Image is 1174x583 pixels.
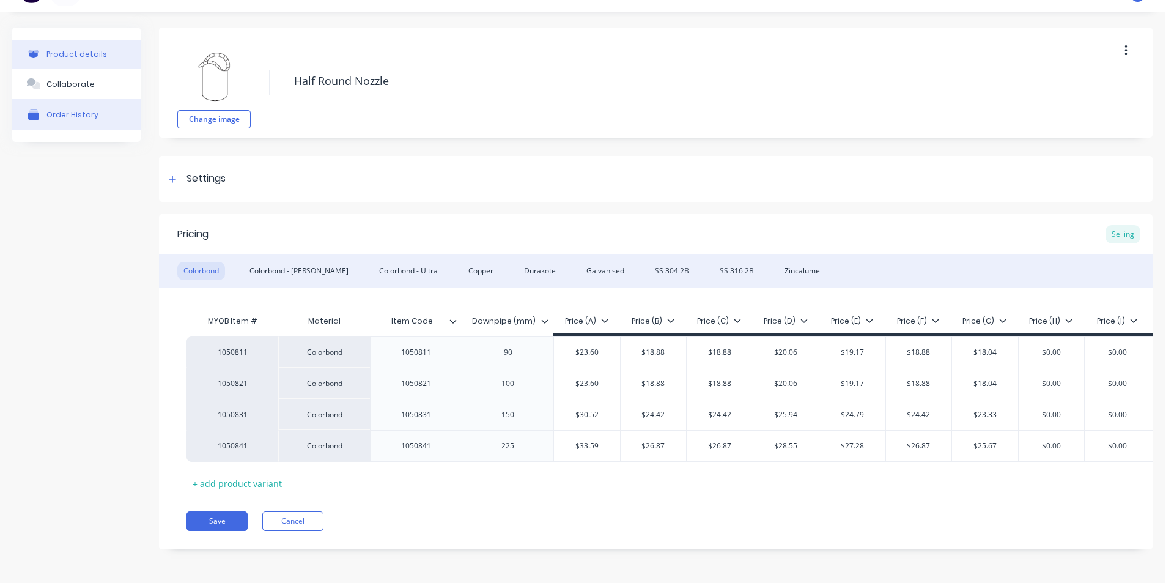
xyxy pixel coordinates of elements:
[278,336,370,368] div: Colorbond
[386,438,447,454] div: 1050841
[697,316,741,327] div: Price (C)
[621,399,687,430] div: $24.42
[886,368,952,399] div: $18.88
[952,337,1018,368] div: $18.04
[1097,316,1137,327] div: Price (I)
[186,309,278,333] div: MYOB Item #
[183,43,245,104] img: file
[554,399,620,430] div: $30.52
[687,399,753,430] div: $24.42
[199,409,266,420] div: 1050831
[46,80,95,89] div: Collaborate
[370,306,454,336] div: Item Code
[886,431,952,461] div: $26.87
[886,399,952,430] div: $24.42
[819,337,885,368] div: $19.17
[952,368,1018,399] div: $18.04
[621,431,687,461] div: $26.87
[1085,368,1151,399] div: $0.00
[621,337,687,368] div: $18.88
[12,69,141,99] button: Collaborate
[462,306,546,336] div: Downpipe (mm)
[886,337,952,368] div: $18.88
[952,431,1018,461] div: $25.67
[278,309,370,333] div: Material
[1085,431,1151,461] div: $0.00
[687,337,753,368] div: $18.88
[186,171,226,187] div: Settings
[177,262,225,280] div: Colorbond
[687,368,753,399] div: $18.88
[1085,399,1151,430] div: $0.00
[186,474,288,493] div: + add product variant
[462,262,500,280] div: Copper
[621,368,687,399] div: $18.88
[386,344,447,360] div: 1050811
[478,376,539,392] div: 100
[1029,316,1072,327] div: Price (H)
[262,511,323,531] button: Cancel
[478,344,539,360] div: 90
[373,262,444,280] div: Colorbond - Ultra
[199,440,266,451] div: 1050841
[199,347,266,358] div: 1050811
[478,407,539,423] div: 150
[386,376,447,392] div: 1050821
[278,399,370,430] div: Colorbond
[764,316,808,327] div: Price (D)
[199,378,266,389] div: 1050821
[897,316,939,327] div: Price (F)
[554,337,620,368] div: $23.60
[952,399,1018,430] div: $23.33
[46,110,98,119] div: Order History
[12,40,141,69] button: Product details
[288,67,1054,95] textarea: Half Round Nozzle
[554,368,620,399] div: $23.60
[278,368,370,399] div: Colorbond
[1085,337,1151,368] div: $0.00
[753,368,819,399] div: $20.06
[386,407,447,423] div: 1050831
[46,50,107,59] div: Product details
[1019,368,1085,399] div: $0.00
[12,99,141,130] button: Order History
[554,431,620,461] div: $33.59
[278,430,370,462] div: Colorbond
[1019,399,1085,430] div: $0.00
[1019,431,1085,461] div: $0.00
[580,262,630,280] div: Galvanised
[462,309,553,333] div: Downpipe (mm)
[962,316,1006,327] div: Price (G)
[714,262,760,280] div: SS 316 2B
[819,431,885,461] div: $27.28
[518,262,562,280] div: Durakote
[632,316,674,327] div: Price (B)
[753,337,819,368] div: $20.06
[778,262,826,280] div: Zincalume
[186,511,248,531] button: Save
[819,399,885,430] div: $24.79
[687,431,753,461] div: $26.87
[1019,337,1085,368] div: $0.00
[1106,225,1140,243] div: Selling
[177,110,251,128] button: Change image
[177,37,251,128] div: fileChange image
[370,309,462,333] div: Item Code
[753,399,819,430] div: $25.94
[753,431,819,461] div: $28.55
[243,262,355,280] div: Colorbond - [PERSON_NAME]
[831,316,873,327] div: Price (E)
[649,262,695,280] div: SS 304 2B
[478,438,539,454] div: 225
[177,227,209,242] div: Pricing
[565,316,608,327] div: Price (A)
[819,368,885,399] div: $19.17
